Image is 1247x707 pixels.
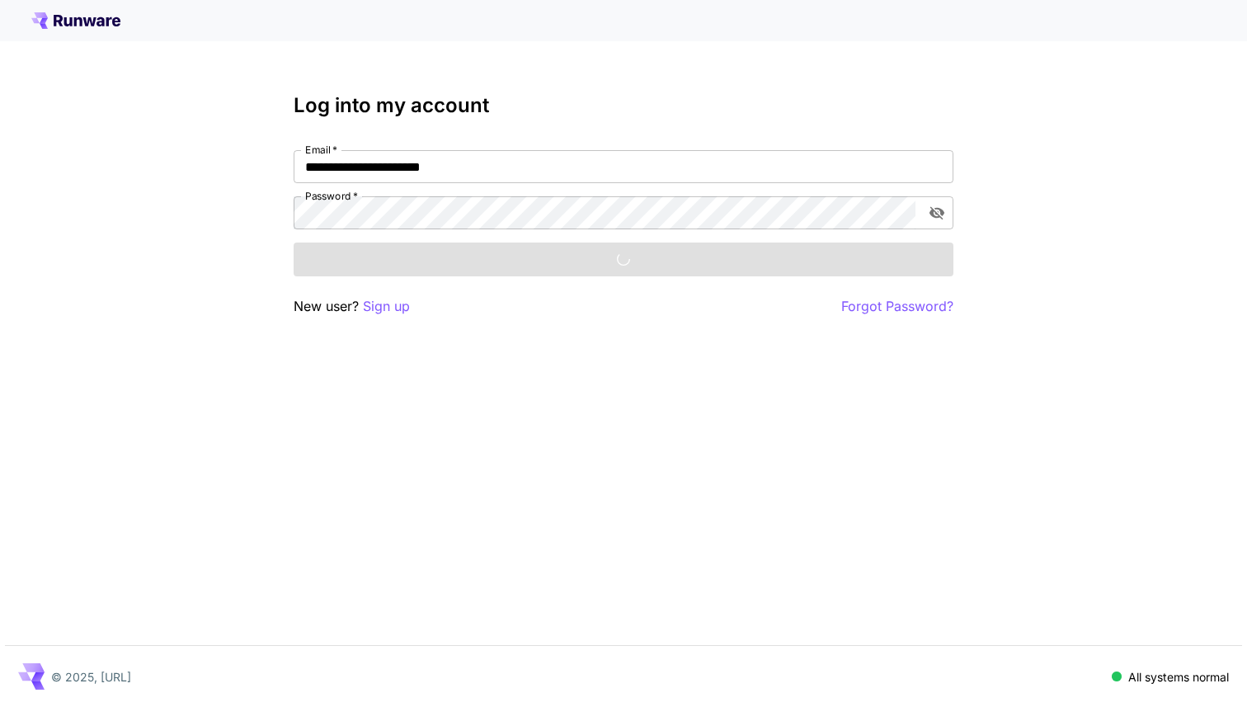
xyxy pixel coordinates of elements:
p: All systems normal [1128,668,1229,686]
p: © 2025, [URL] [51,668,131,686]
button: Forgot Password? [841,296,953,317]
button: Sign up [363,296,410,317]
button: toggle password visibility [922,198,952,228]
p: New user? [294,296,410,317]
h3: Log into my account [294,94,953,117]
label: Password [305,189,358,203]
label: Email [305,143,337,157]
